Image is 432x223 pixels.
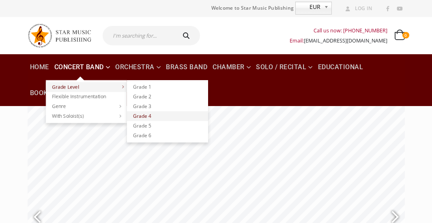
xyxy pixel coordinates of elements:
[383,4,393,14] a: Facebook
[46,92,127,102] a: Flexible Instrumentation
[127,121,208,131] a: Grade 5
[174,26,200,45] button: Search
[211,2,294,14] span: Welcome to Star Music Publishing
[46,111,127,121] a: With Soloist(s)
[342,3,372,14] a: Log In
[127,102,208,111] a: Grade 3
[46,102,127,111] a: Genre
[127,131,208,140] a: Grade 6
[254,54,315,80] a: Solo / Recital
[127,92,208,102] a: Grade 2
[394,4,405,14] a: Youtube
[402,32,409,38] span: 0
[127,111,208,121] a: Grade 4
[52,54,113,80] a: Concert Band
[28,21,97,50] img: Star Music Publishing
[296,2,321,12] span: EUR
[163,54,210,80] a: Brass Band
[290,25,387,36] div: Call us now: [PHONE_NUMBER]
[103,26,174,45] input: I'm searching for...
[46,82,127,92] a: Grade Level
[210,54,253,80] a: Chamber
[304,37,387,44] a: [EMAIL_ADDRESS][DOMAIN_NAME]
[28,54,52,80] a: Home
[113,54,163,80] a: Orchestra
[127,82,208,92] a: Grade 1
[316,54,366,80] a: Educational
[290,36,387,46] div: Email:
[28,80,100,106] a: Books / Literature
